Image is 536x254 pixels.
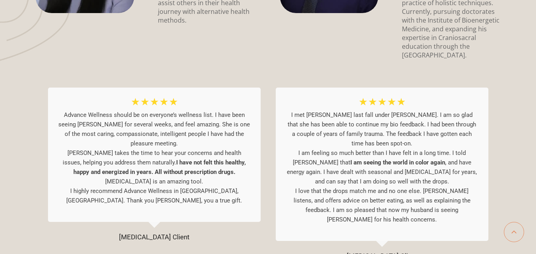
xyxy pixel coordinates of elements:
i: ☆ [359,97,367,106]
i: ☆ [131,97,139,106]
i: ☆ [150,97,158,106]
i: ☆ [369,97,377,106]
div: [MEDICAL_DATA] Client [119,232,190,243]
strong: I am seeing the world in color again [350,159,445,166]
i: ☆ [388,97,396,106]
i: ☆ [141,97,149,106]
p: I highly recommend Advance Wellness in [GEOGRAPHIC_DATA], [GEOGRAPHIC_DATA]. Thank you [PERSON_NA... [58,186,251,205]
i: ☆ [169,97,177,106]
i: ☆ [160,97,168,106]
p: I love that the drops match me and no one else. [PERSON_NAME] listens, and offers advice on bette... [286,186,478,224]
p: [PERSON_NAME] takes the time to hear your concerns and health issues, helping you address them na... [58,148,251,186]
p: Advance Wellness should be on everyone’s wellness list. I have been seeing [PERSON_NAME] for seve... [58,110,251,148]
i: ☆ [378,97,386,106]
i: ☆ [397,97,405,106]
p: I met [PERSON_NAME] last fall under [PERSON_NAME]. I am so glad that she has been able to continu... [286,110,478,148]
p: I am feeling so much better than I have felt in a long time. I told [PERSON_NAME] that , and have... [286,148,478,186]
a: Scroll to top [504,222,524,242]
